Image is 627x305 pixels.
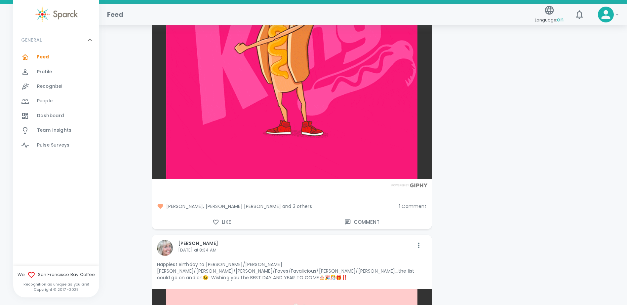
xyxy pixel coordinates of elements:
[21,37,42,43] p: GENERAL
[13,50,99,155] div: GENERAL
[37,142,69,149] span: Pulse Surveys
[399,203,426,210] span: 1 Comment
[178,247,413,254] p: [DATE] at 8:34 AM
[557,16,564,23] span: en
[13,138,99,152] a: Pulse Surveys
[13,30,99,50] div: GENERAL
[37,113,64,119] span: Dashboard
[37,83,63,90] span: Recognize!
[13,65,99,79] a: Profile
[13,123,99,138] a: Team Insights
[37,127,71,134] span: Team Insights
[37,69,52,75] span: Profile
[107,9,124,20] h1: Feed
[13,79,99,94] a: Recognize!
[535,16,564,24] span: Language:
[390,183,429,187] img: Powered by GIPHY
[157,203,394,210] span: [PERSON_NAME], [PERSON_NAME] [PERSON_NAME] and 3 others
[157,261,427,281] p: Happiest Birthday to [PERSON_NAME]/[PERSON_NAME] [PERSON_NAME]/[PERSON_NAME]/[PERSON_NAME]/Faves/...
[13,50,99,64] a: Feed
[292,215,432,229] button: Comment
[13,271,99,279] span: We San Francisco Bay Coffee
[35,7,78,22] img: Sparck logo
[532,3,566,26] button: Language:en
[37,54,49,60] span: Feed
[178,240,413,247] p: [PERSON_NAME]
[13,109,99,123] a: Dashboard
[13,282,99,287] p: Recognition as unique as you are!
[13,287,99,292] p: Copyright © 2017 - 2025
[13,94,99,108] a: People
[13,7,99,22] a: Sparck logo
[157,240,173,256] img: Picture of Linda Chock
[37,98,53,104] span: People
[152,215,292,229] button: Like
